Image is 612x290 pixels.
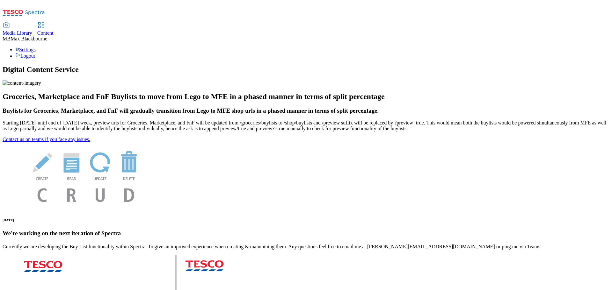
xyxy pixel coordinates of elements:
a: Logout [15,53,35,59]
h3: Buylists for Groceries, Marketplace, and FnF will gradually transition from Lego to MFE shop urls... [3,107,609,114]
a: Media Library [3,23,32,36]
img: News Image [3,142,168,209]
a: Content [37,23,54,36]
a: Contact us on teams if you face any issues. [3,137,90,142]
span: Media Library [3,30,32,36]
h6: [DATE] [3,218,609,222]
img: content-imagery [3,80,41,86]
span: Max Blackbourne [11,36,47,41]
a: Settings [15,47,36,52]
p: Currently we are developing the Buy List functionality within Spectra. To give an improved experi... [3,244,609,250]
span: MB [3,36,11,41]
h2: Groceries, Marketplace and FnF Buylists to move from Lego to MFE in a phased manner in terms of s... [3,92,609,101]
h1: Digital Content Service [3,65,609,74]
p: Starting [DATE] until end of [DATE] week, preview urls for Groceries, Marketplace, and FnF will b... [3,120,609,131]
h3: We're working on the next iteration of Spectra [3,230,609,237]
span: Content [37,30,54,36]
